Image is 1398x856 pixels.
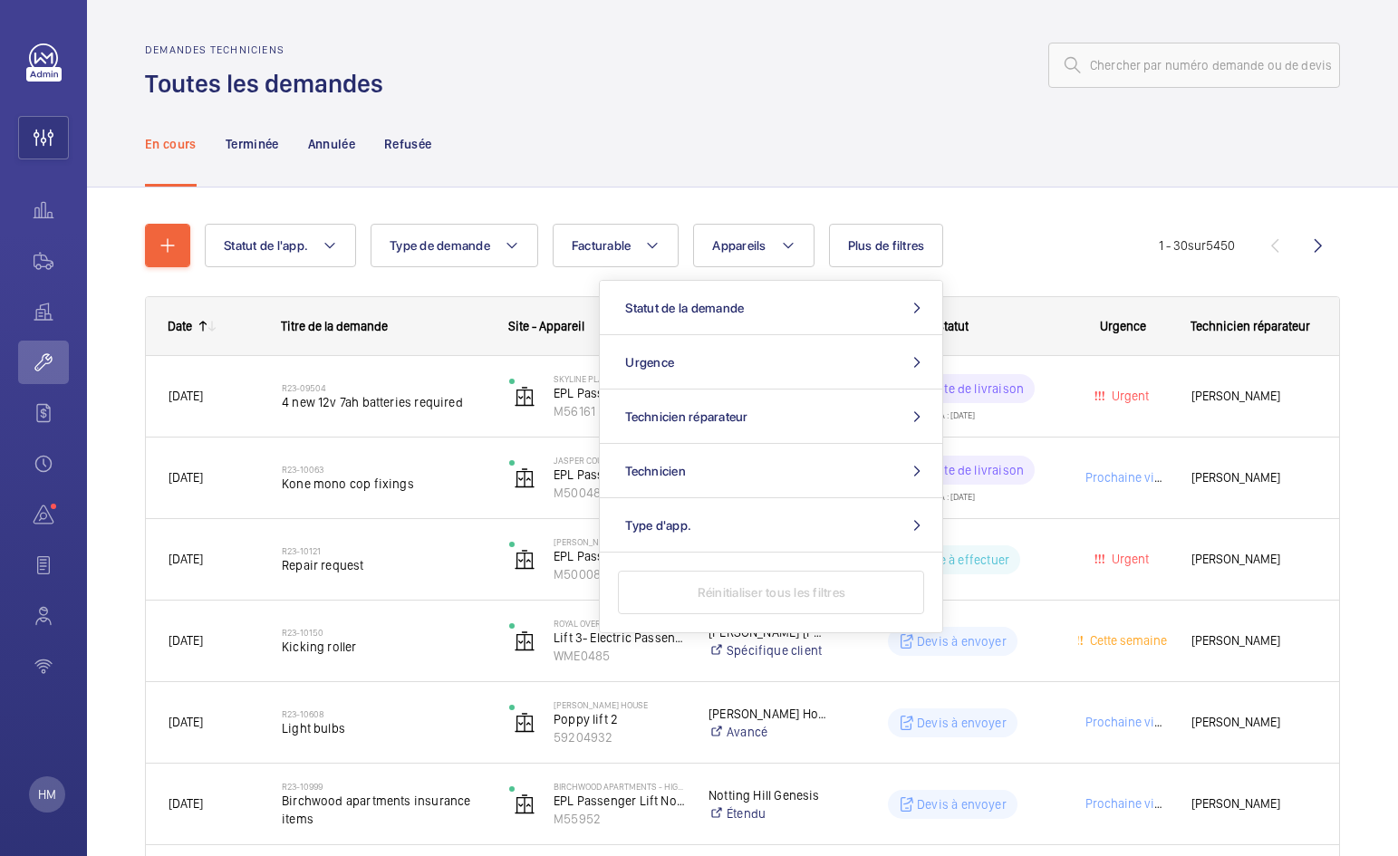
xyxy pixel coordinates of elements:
[514,712,535,734] img: elevator.svg
[308,135,355,153] p: Annulée
[1082,715,1174,729] span: Prochaine visite
[282,464,486,475] h2: R23-10063
[554,810,685,828] p: M55952
[1188,238,1206,253] span: sur
[625,518,691,533] span: Type d'app.
[554,781,685,792] p: Birchwood Apartments - High Risk Building
[554,547,685,565] p: EPL Passenger Lift
[554,373,685,384] p: Skyline Place - High Risk Building
[554,710,685,728] p: Poppy lift 2
[618,571,924,614] button: Réinitialiser tous les filtres
[384,135,431,153] p: Refusée
[554,629,685,647] p: Lift 3- Electric Passenger/Goods Lift
[282,545,486,556] h2: R23-10121
[709,786,827,804] p: Notting Hill Genesis
[917,632,1007,650] p: Devis à envoyer
[600,498,942,553] button: Type d'app.
[282,382,486,393] h2: R23-09504
[554,536,685,547] p: [PERSON_NAME][GEOGRAPHIC_DATA]
[514,549,535,571] img: elevator.svg
[709,804,827,822] a: Étendu
[145,43,394,56] h2: Demandes techniciens
[693,224,814,267] button: Appareils
[514,793,535,815] img: elevator.svg
[1191,467,1316,488] span: [PERSON_NAME]
[554,455,685,466] p: Jasper Court
[554,792,685,810] p: EPL Passenger Lift No 2
[1191,319,1310,333] span: Technicien réparateur
[169,470,203,485] span: [DATE]
[1191,712,1316,733] span: [PERSON_NAME]
[625,464,686,478] span: Technicien
[1191,549,1316,570] span: [PERSON_NAME]
[282,475,486,493] span: Kone mono cop fixings
[600,390,942,444] button: Technicien réparateur
[282,708,486,719] h2: R23-10608
[554,402,685,420] p: M56161
[169,715,203,729] span: [DATE]
[554,699,685,710] p: [PERSON_NAME] House
[1191,386,1316,407] span: [PERSON_NAME]
[900,380,1024,398] p: En attente de livraison
[848,238,925,253] span: Plus de filtres
[1086,633,1167,648] span: Cette semaine
[282,792,486,828] span: Birchwood apartments insurance items
[169,389,203,403] span: [DATE]
[169,796,203,811] span: [DATE]
[554,565,685,583] p: M50008
[600,335,942,390] button: Urgence
[554,384,685,402] p: EPL Passenger Lift No 1 block 1/26
[709,705,827,723] p: [PERSON_NAME] House Wembley Limited
[553,224,680,267] button: Facturable
[625,301,744,315] span: Statut de la demande
[829,224,944,267] button: Plus de filtres
[1191,793,1316,814] span: [PERSON_NAME]
[709,723,827,741] a: Avancé
[226,135,279,153] p: Terminée
[508,319,584,333] span: Site - Appareil
[1100,319,1146,333] span: Urgence
[554,618,685,629] p: Royal Over-Seas League
[145,135,197,153] p: En cours
[282,638,486,656] span: Kicking roller
[931,485,975,501] div: ETA : [DATE]
[917,795,1007,813] p: Devis à envoyer
[205,224,356,267] button: Statut de l'app.
[282,393,486,411] span: 4 new 12v 7ah batteries required
[554,728,685,746] p: 59204932
[1048,43,1340,88] input: Chercher par numéro demande ou de devis
[709,641,827,659] a: Spécifique client
[1082,796,1174,811] span: Prochaine visite
[282,556,486,574] span: Repair request
[625,409,747,424] span: Technicien réparateur
[600,444,942,498] button: Technicien
[1159,239,1235,252] span: 1 - 30 5450
[712,238,766,253] span: Appareils
[282,627,486,638] h2: R23-10150
[600,281,942,335] button: Statut de la demande
[900,461,1024,479] p: En attente de livraison
[514,630,535,652] img: elevator.svg
[282,781,486,792] h2: R23-10999
[514,467,535,489] img: elevator.svg
[1108,552,1149,566] span: Urgent
[281,319,388,333] span: Titre de la demande
[554,647,685,665] p: WME0485
[554,484,685,502] p: M50048
[1191,630,1316,651] span: [PERSON_NAME]
[914,551,1009,569] p: Visite à effectuer
[282,719,486,737] span: Light bulbs
[937,319,969,333] span: Statut
[38,785,56,803] p: HM
[168,319,192,333] div: Date
[514,386,535,408] img: elevator.svg
[169,633,203,648] span: [DATE]
[1108,389,1149,403] span: Urgent
[625,355,674,370] span: Urgence
[1082,470,1174,485] span: Prochaine visite
[145,67,394,101] h1: Toutes les demandes
[390,238,490,253] span: Type de demande
[554,466,685,484] p: EPL Passenger Lift
[917,714,1007,732] p: Devis à envoyer
[572,238,632,253] span: Facturable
